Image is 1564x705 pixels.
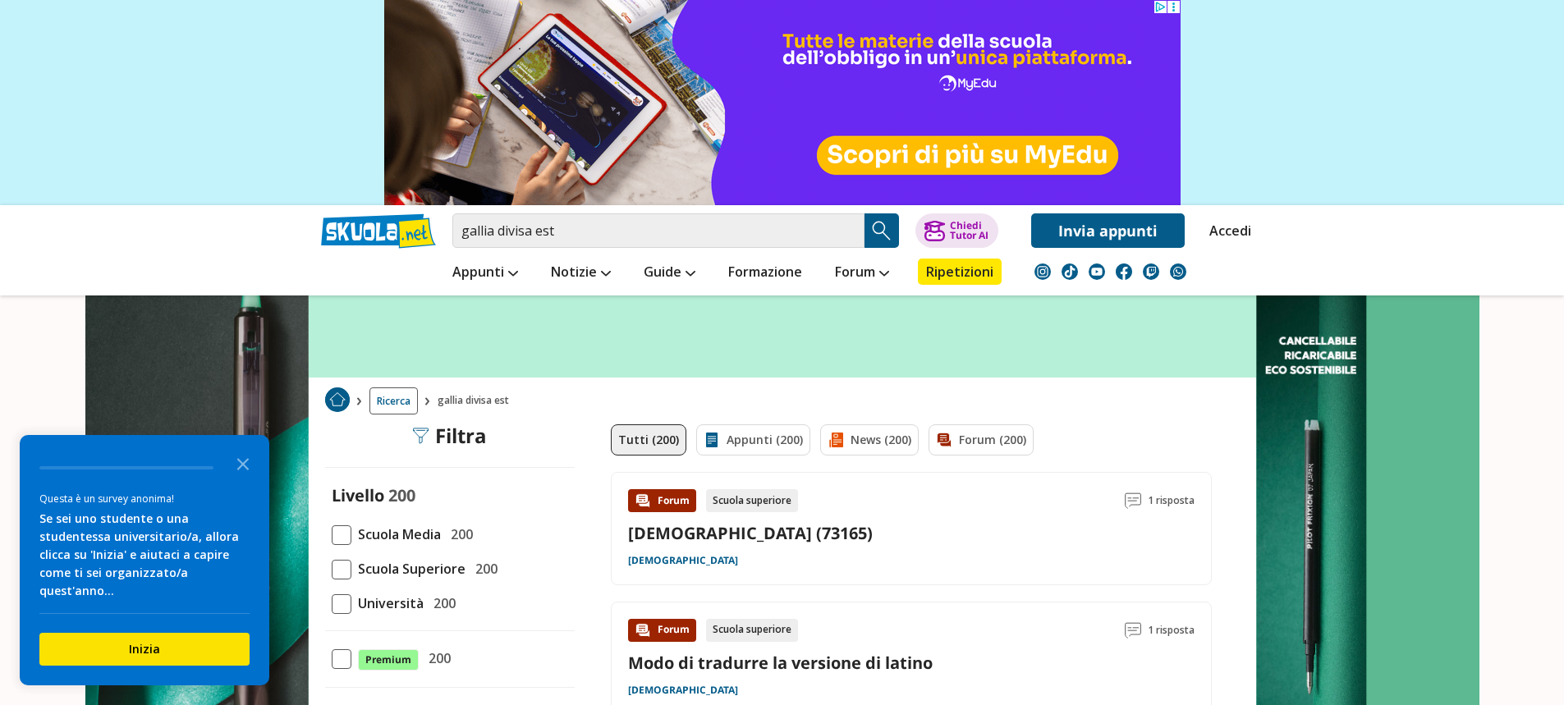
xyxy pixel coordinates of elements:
img: Appunti filtro contenuto [704,432,720,448]
div: Forum [628,489,696,512]
span: 200 [427,593,456,614]
a: Guide [640,259,699,288]
img: twitch [1143,263,1159,280]
a: News (200) [820,424,919,456]
span: 1 risposta [1148,489,1195,512]
span: Scuola Media [351,524,441,545]
a: [DEMOGRAPHIC_DATA] [628,554,738,567]
img: Forum filtro contenuto [936,432,952,448]
div: Scuola superiore [706,619,798,642]
div: Survey [20,435,269,685]
img: News filtro contenuto [828,432,844,448]
span: 1 risposta [1148,619,1195,642]
div: Questa è un survey anonima! [39,491,250,506]
span: Scuola Superiore [351,558,466,579]
img: Home [325,387,350,412]
button: Close the survey [227,446,259,479]
span: Premium [358,649,419,671]
label: Livello [332,484,384,506]
div: Forum [628,619,696,642]
a: Tutti (200) [611,424,686,456]
button: Inizia [39,633,250,666]
a: Forum (200) [929,424,1034,456]
a: Appunti [448,259,522,288]
a: Ripetizioni [918,259,1002,285]
a: [DEMOGRAPHIC_DATA] (73165) [628,522,873,544]
img: Forum contenuto [635,492,651,509]
img: Filtra filtri mobile [412,428,429,444]
img: tiktok [1062,263,1078,280]
a: Formazione [724,259,806,288]
span: 200 [469,558,498,579]
a: Modo di tradurre la versione di latino [628,652,933,674]
img: facebook [1116,263,1132,280]
button: Search Button [865,213,899,248]
a: [DEMOGRAPHIC_DATA] [628,684,738,697]
span: gallia divisa est [438,387,516,414]
div: Se sei uno studente o una studentessa universitario/a, allora clicca su 'Inizia' e aiutaci a capi... [39,510,250,600]
a: Ricerca [369,387,418,414]
input: Cerca appunti, riassunti o versioni [452,213,865,248]
div: Chiedi Tutor AI [950,221,988,240]
a: Forum [831,259,893,288]
a: Notizie [547,259,615,288]
a: Accedi [1209,213,1244,248]
button: ChiediTutor AI [915,213,998,248]
a: Appunti (200) [696,424,810,456]
img: Forum contenuto [635,622,651,639]
span: 200 [422,648,451,669]
a: Home [325,387,350,414]
img: instagram [1034,263,1051,280]
img: Commenti lettura [1125,492,1141,509]
img: WhatsApp [1170,263,1186,280]
img: Cerca appunti, riassunti o versioni [869,218,894,243]
span: 200 [444,524,473,545]
span: Università [351,593,424,614]
div: Scuola superiore [706,489,798,512]
span: 200 [388,484,415,506]
div: Filtra [412,424,487,447]
img: youtube [1089,263,1105,280]
img: Commenti lettura [1125,622,1141,639]
a: Invia appunti [1031,213,1185,248]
